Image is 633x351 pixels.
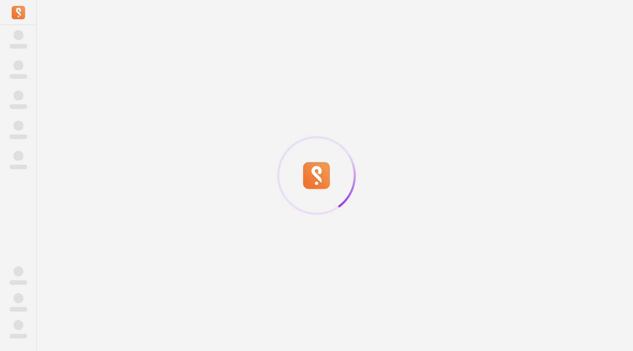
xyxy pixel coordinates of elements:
span: ‌ [10,280,27,285]
span: ‌ [13,151,23,161]
span: ‌ [13,90,23,101]
span: ‌ [10,134,27,139]
span: ‌ [10,307,27,312]
span: ‌ [10,74,27,79]
span: ‌ [10,104,27,109]
span: ‌ [13,121,23,131]
span: ‌ [10,334,27,338]
span: ‌ [13,320,23,330]
span: ‌ [13,293,23,303]
span: ‌ [13,60,23,70]
span: ‌ [13,30,23,40]
span: ‌ [10,165,27,169]
span: ‌ [13,266,23,276]
span: ‌ [10,44,27,49]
